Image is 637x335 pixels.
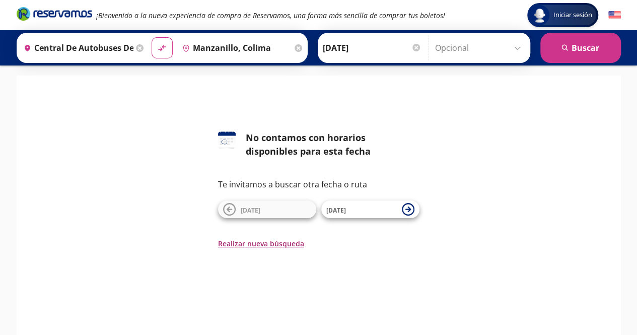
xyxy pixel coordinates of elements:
span: [DATE] [326,206,346,215]
a: Brand Logo [17,6,92,24]
input: Opcional [435,35,525,60]
p: Te invitamos a buscar otra fecha o ruta [218,178,419,190]
button: English [608,9,621,22]
span: Iniciar sesión [549,10,596,20]
button: Realizar nueva búsqueda [218,238,304,249]
button: Buscar [540,33,621,63]
button: [DATE] [321,200,419,218]
button: [DATE] [218,200,316,218]
input: Buscar Origen [20,35,133,60]
input: Buscar Destino [178,35,292,60]
i: Brand Logo [17,6,92,21]
input: Elegir Fecha [323,35,421,60]
div: No contamos con horarios disponibles para esta fecha [246,131,419,158]
span: [DATE] [241,206,260,215]
em: ¡Bienvenido a la nueva experiencia de compra de Reservamos, una forma más sencilla de comprar tus... [96,11,445,20]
